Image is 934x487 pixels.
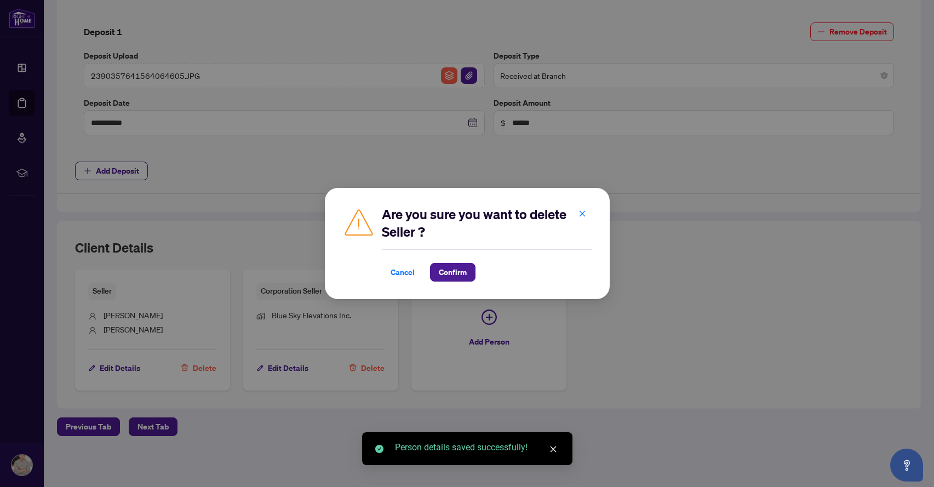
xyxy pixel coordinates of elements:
button: Confirm [430,263,475,282]
button: Cancel [382,263,423,282]
span: Cancel [391,263,415,281]
a: Close [547,443,559,455]
span: Confirm [439,263,467,281]
h2: Are you sure you want to delete Seller ? [382,205,592,240]
span: close [549,445,557,453]
img: Caution Icon [342,205,375,238]
span: close [578,210,586,217]
div: Person details saved successfully! [395,441,559,454]
span: check-circle [375,445,383,453]
button: Open asap [890,449,923,482]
